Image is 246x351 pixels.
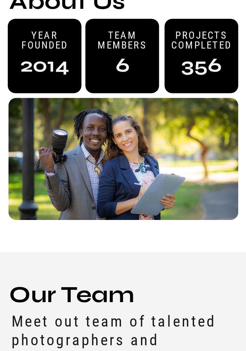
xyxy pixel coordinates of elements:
p: year founded [8,30,81,62]
p: team members [88,30,157,62]
h2: Our Team [9,280,171,312]
p: 6 [104,53,141,85]
p: Projects Completed [164,30,239,62]
p: 2014 [8,53,82,85]
p: 356 [168,53,235,85]
p: Meet out team of talented photographers and videographers. [12,312,224,336]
